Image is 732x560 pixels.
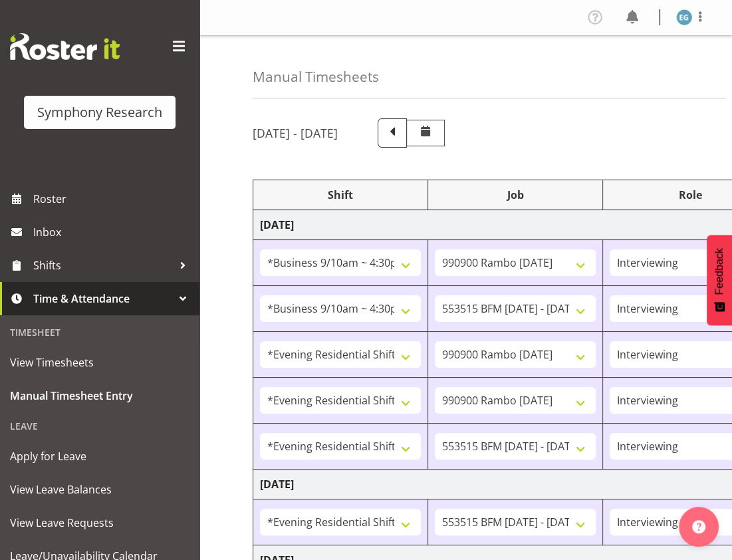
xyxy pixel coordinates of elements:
[10,386,189,406] span: Manual Timesheet Entry
[3,319,196,346] div: Timesheet
[33,289,173,309] span: Time & Attendance
[10,480,189,499] span: View Leave Balances
[3,412,196,440] div: Leave
[33,222,193,242] span: Inbox
[3,440,196,473] a: Apply for Leave
[10,446,189,466] span: Apply for Leave
[3,473,196,506] a: View Leave Balances
[260,187,421,203] div: Shift
[713,248,725,295] span: Feedback
[692,520,705,533] img: help-xxl-2.png
[10,513,189,533] span: View Leave Requests
[33,255,173,275] span: Shifts
[37,102,162,122] div: Symphony Research
[253,69,379,84] h4: Manual Timesheets
[676,9,692,25] img: evelyn-gray1866.jpg
[3,506,196,539] a: View Leave Requests
[10,352,189,372] span: View Timesheets
[33,189,193,209] span: Roster
[435,187,596,203] div: Job
[707,235,732,325] button: Feedback - Show survey
[3,379,196,412] a: Manual Timesheet Entry
[3,346,196,379] a: View Timesheets
[10,33,120,60] img: Rosterit website logo
[253,126,338,140] h5: [DATE] - [DATE]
